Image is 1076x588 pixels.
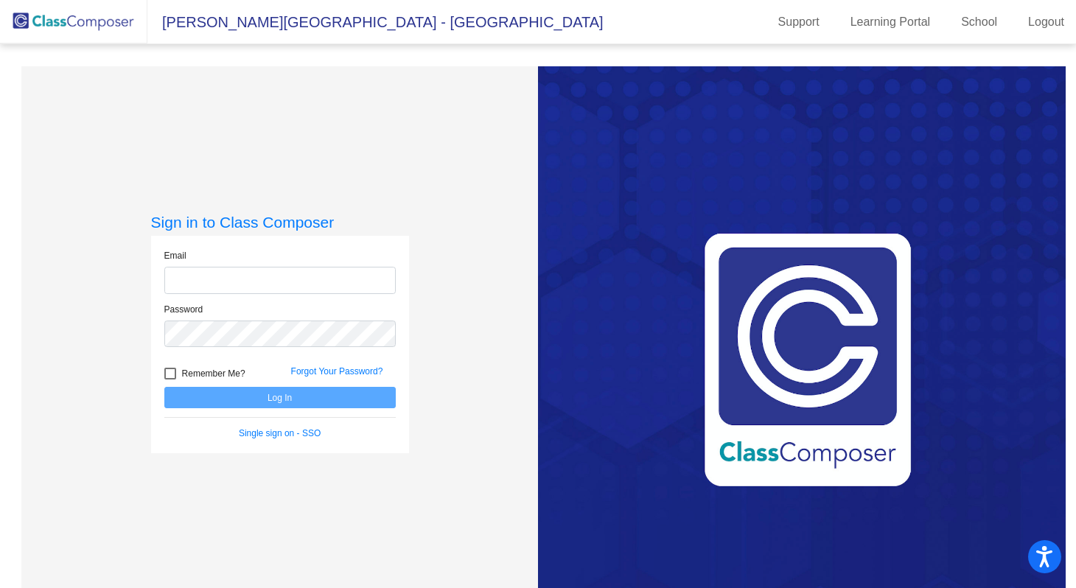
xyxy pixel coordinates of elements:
[291,366,383,377] a: Forgot Your Password?
[164,387,396,408] button: Log In
[949,10,1009,34] a: School
[164,249,186,262] label: Email
[766,10,831,34] a: Support
[182,365,245,382] span: Remember Me?
[239,428,321,438] a: Single sign on - SSO
[151,213,409,231] h3: Sign in to Class Composer
[164,303,203,316] label: Password
[839,10,943,34] a: Learning Portal
[147,10,604,34] span: [PERSON_NAME][GEOGRAPHIC_DATA] - [GEOGRAPHIC_DATA]
[1016,10,1076,34] a: Logout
